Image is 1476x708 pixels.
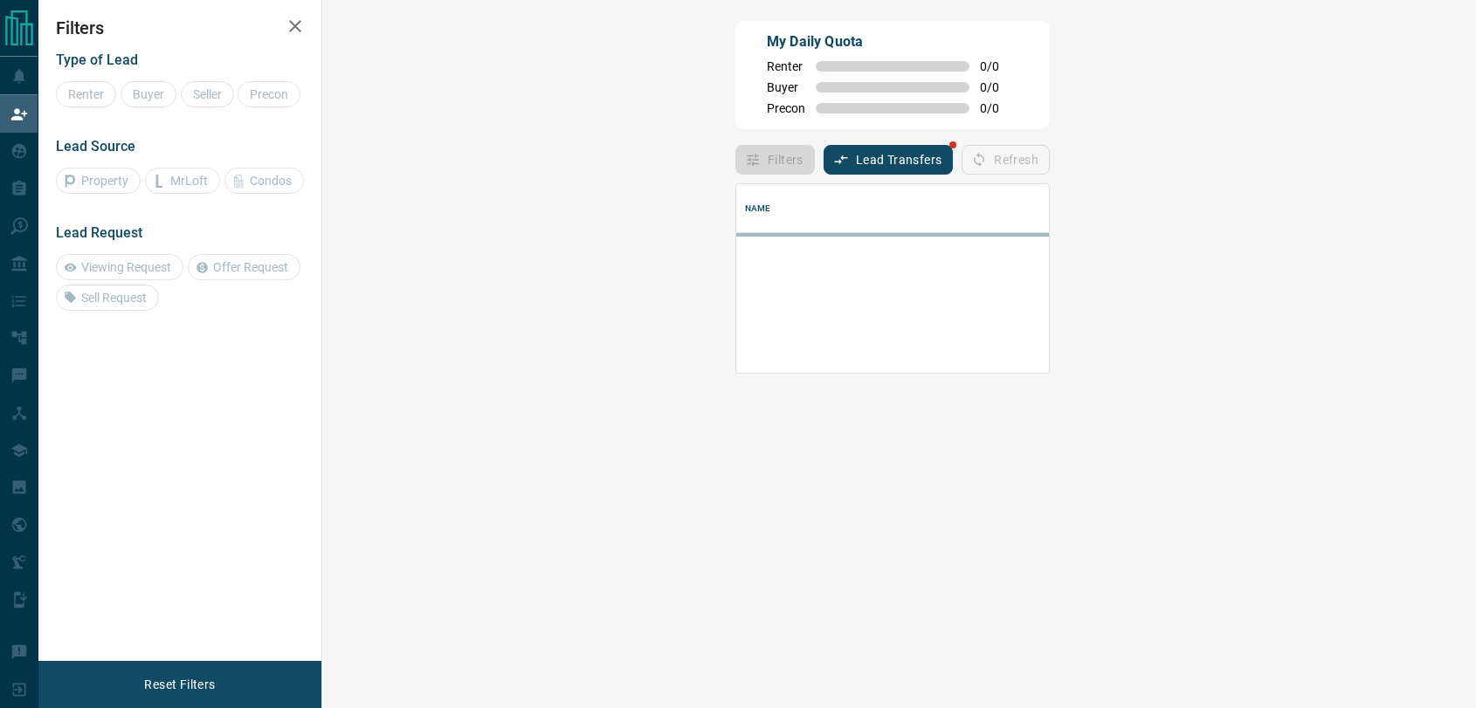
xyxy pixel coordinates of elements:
span: 0 / 0 [980,80,1018,94]
span: Buyer [767,80,805,94]
span: Lead Request [56,224,142,241]
span: Lead Source [56,138,135,155]
span: Precon [767,101,805,115]
h2: Filters [56,17,304,38]
span: Type of Lead [56,52,138,68]
button: Lead Transfers [824,145,954,175]
span: 0 / 0 [980,59,1018,73]
span: 0 / 0 [980,101,1018,115]
button: Reset Filters [133,670,226,699]
div: Name [745,184,771,233]
span: Renter [767,59,805,73]
p: My Daily Quota [767,31,1018,52]
div: Name [736,184,1167,233]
